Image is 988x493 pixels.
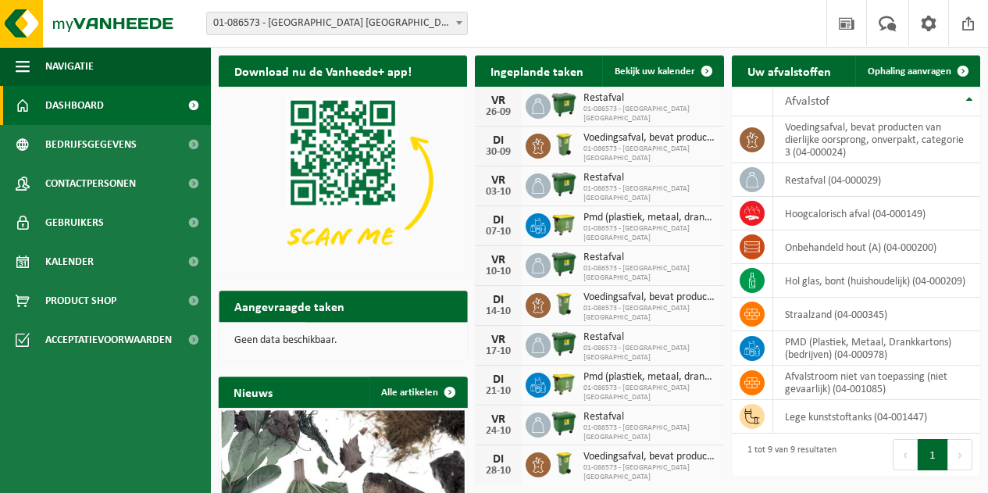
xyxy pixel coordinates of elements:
span: 01-086573 - [GEOGRAPHIC_DATA] [GEOGRAPHIC_DATA] [583,145,715,163]
h2: Aangevraagde taken [219,291,360,321]
span: Acceptatievoorwaarden [45,320,172,359]
span: Dashboard [45,86,104,125]
div: DI [483,294,514,306]
span: Gebruikers [45,203,104,242]
div: VR [483,413,514,426]
img: WB-0140-HPE-GN-50 [551,131,577,158]
div: 10-10 [483,266,514,277]
img: Download de VHEPlus App [219,87,467,273]
button: Next [948,439,972,470]
button: Previous [893,439,918,470]
span: Restafval [583,252,715,264]
span: 01-086573 - [GEOGRAPHIC_DATA] [GEOGRAPHIC_DATA] [583,224,715,243]
span: Contactpersonen [45,164,136,203]
img: WB-0140-HPE-GN-50 [551,450,577,477]
div: DI [483,453,514,466]
span: Restafval [583,411,715,423]
img: WB-1100-HPE-GN-01 [551,410,577,437]
h2: Ingeplande taken [475,55,599,86]
td: straalzand (04-000345) [773,298,980,331]
span: Restafval [583,172,715,184]
div: 14-10 [483,306,514,317]
img: WB-1100-HPE-GN-01 [551,330,577,357]
img: WB-0140-HPE-GN-50 [551,291,577,317]
div: 21-10 [483,386,514,397]
div: VR [483,334,514,346]
span: 01-086573 - [GEOGRAPHIC_DATA] [GEOGRAPHIC_DATA] [583,344,715,363]
span: 01-086573 - [GEOGRAPHIC_DATA] [GEOGRAPHIC_DATA] [583,423,715,442]
p: Geen data beschikbaar. [234,335,451,346]
h2: Download nu de Vanheede+ app! [219,55,427,86]
td: afvalstroom niet van toepassing (niet gevaarlijk) (04-001085) [773,366,980,400]
span: Pmd (plastiek, metaal, drankkartons) (bedrijven) [583,371,715,384]
span: Product Shop [45,281,116,320]
span: 01-086573 - [GEOGRAPHIC_DATA] [GEOGRAPHIC_DATA] [583,463,715,482]
img: WB-1100-HPE-GN-01 [551,251,577,277]
span: Afvalstof [785,95,829,108]
span: Navigatie [45,47,94,86]
h2: Nieuws [219,377,289,407]
td: hol glas, bont (huishoudelijk) (04-000209) [773,264,980,298]
span: Voedingsafval, bevat producten van dierlijke oorsprong, onverpakt, categorie 3 [583,291,715,304]
span: Kalender [45,242,94,281]
div: DI [483,373,514,386]
div: 1 tot 9 van 9 resultaten [740,438,836,472]
td: lege kunststoftanks (04-001447) [773,400,980,434]
img: WB-1100-HPE-GN-01 [551,171,577,198]
div: VR [483,254,514,266]
span: 01-086573 - [GEOGRAPHIC_DATA] [GEOGRAPHIC_DATA] [583,264,715,283]
span: Pmd (plastiek, metaal, drankkartons) (bedrijven) [583,212,715,224]
span: 01-086573 - [GEOGRAPHIC_DATA] [GEOGRAPHIC_DATA] [583,304,715,323]
div: 28-10 [483,466,514,477]
td: hoogcalorisch afval (04-000149) [773,197,980,230]
span: 01-086573 - SAINT-GOBAIN SOLAR GARD NV - ZULTE [206,12,468,35]
span: Ophaling aanvragen [868,66,951,77]
span: Bekijk uw kalender [615,66,695,77]
div: 03-10 [483,187,514,198]
span: 01-086573 - [GEOGRAPHIC_DATA] [GEOGRAPHIC_DATA] [583,184,715,203]
button: 1 [918,439,948,470]
span: 01-086573 - SAINT-GOBAIN SOLAR GARD NV - ZULTE [207,13,467,34]
div: 17-10 [483,346,514,357]
a: Alle artikelen [369,377,465,408]
div: 24-10 [483,426,514,437]
div: DI [483,134,514,147]
span: 01-086573 - [GEOGRAPHIC_DATA] [GEOGRAPHIC_DATA] [583,105,715,123]
span: 01-086573 - [GEOGRAPHIC_DATA] [GEOGRAPHIC_DATA] [583,384,715,402]
img: WB-1100-HPE-GN-50 [551,370,577,397]
span: Voedingsafval, bevat producten van dierlijke oorsprong, onverpakt, categorie 3 [583,132,715,145]
span: Restafval [583,331,715,344]
div: VR [483,95,514,107]
span: Bedrijfsgegevens [45,125,137,164]
div: 30-09 [483,147,514,158]
img: WB-1100-HPE-GN-01 [551,91,577,118]
img: WB-1100-HPE-GN-50 [551,211,577,238]
td: restafval (04-000029) [773,163,980,197]
h2: Uw afvalstoffen [732,55,847,86]
a: Bekijk uw kalender [602,55,722,87]
td: PMD (Plastiek, Metaal, Drankkartons) (bedrijven) (04-000978) [773,331,980,366]
span: Restafval [583,92,715,105]
a: Ophaling aanvragen [855,55,979,87]
div: DI [483,214,514,227]
td: onbehandeld hout (A) (04-000200) [773,230,980,264]
div: VR [483,174,514,187]
td: voedingsafval, bevat producten van dierlijke oorsprong, onverpakt, categorie 3 (04-000024) [773,116,980,163]
div: 26-09 [483,107,514,118]
div: 07-10 [483,227,514,238]
span: Voedingsafval, bevat producten van dierlijke oorsprong, onverpakt, categorie 3 [583,451,715,463]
